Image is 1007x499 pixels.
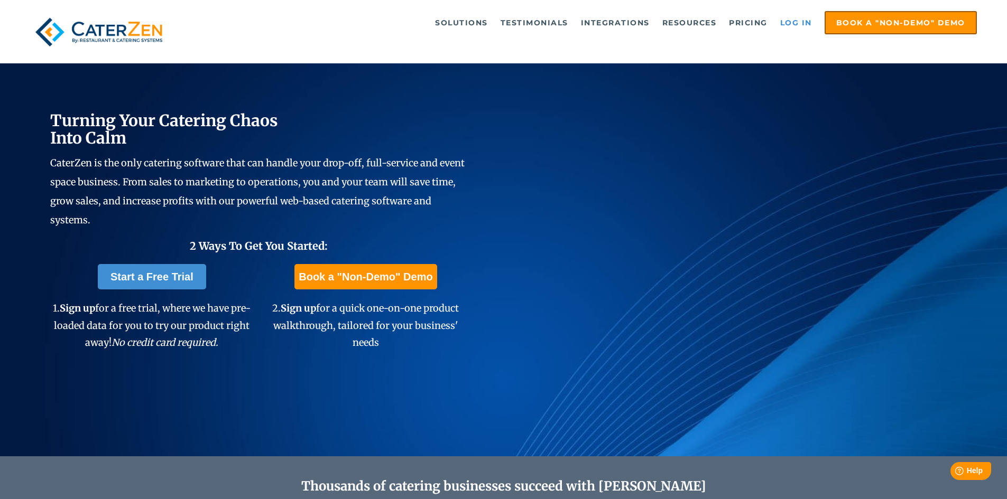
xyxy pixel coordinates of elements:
div: Navigation Menu [192,11,977,34]
a: Start a Free Trial [98,264,206,289]
a: Resources [657,12,722,33]
a: Pricing [724,12,773,33]
span: 2. for a quick one-on-one product walkthrough, tailored for your business' needs [272,302,459,349]
a: Book a "Non-Demo" Demo [825,11,977,34]
span: Sign up [60,302,95,314]
a: Solutions [430,12,493,33]
span: 1. for a free trial, where we have pre-loaded data for you to try our product right away! [53,302,251,349]
a: Testimonials [495,12,574,33]
span: 2 Ways To Get You Started: [190,239,328,252]
a: Integrations [576,12,655,33]
img: caterzen [30,11,168,53]
em: No credit card required. [112,336,218,349]
a: Log in [775,12,817,33]
h2: Thousands of catering businesses succeed with [PERSON_NAME] [101,479,907,494]
span: CaterZen is the only catering software that can handle your drop-off, full-service and event spac... [50,157,465,226]
a: Book a "Non-Demo" Demo [294,264,437,289]
span: Sign up [281,302,316,314]
iframe: Help widget launcher [913,458,995,487]
span: Turning Your Catering Chaos Into Calm [50,110,278,148]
